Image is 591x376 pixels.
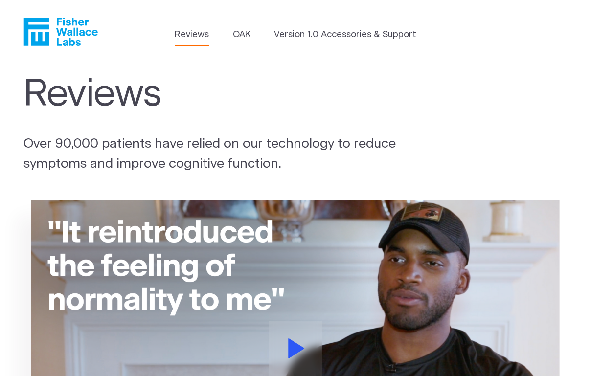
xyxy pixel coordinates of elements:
h1: Reviews [23,72,415,116]
a: OAK [233,28,250,42]
svg: Play [288,338,305,358]
p: Over 90,000 patients have relied on our technology to reduce symptoms and improve cognitive funct... [23,134,406,174]
a: Reviews [175,28,209,42]
a: Fisher Wallace [23,18,98,46]
a: Version 1.0 Accessories & Support [274,28,416,42]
